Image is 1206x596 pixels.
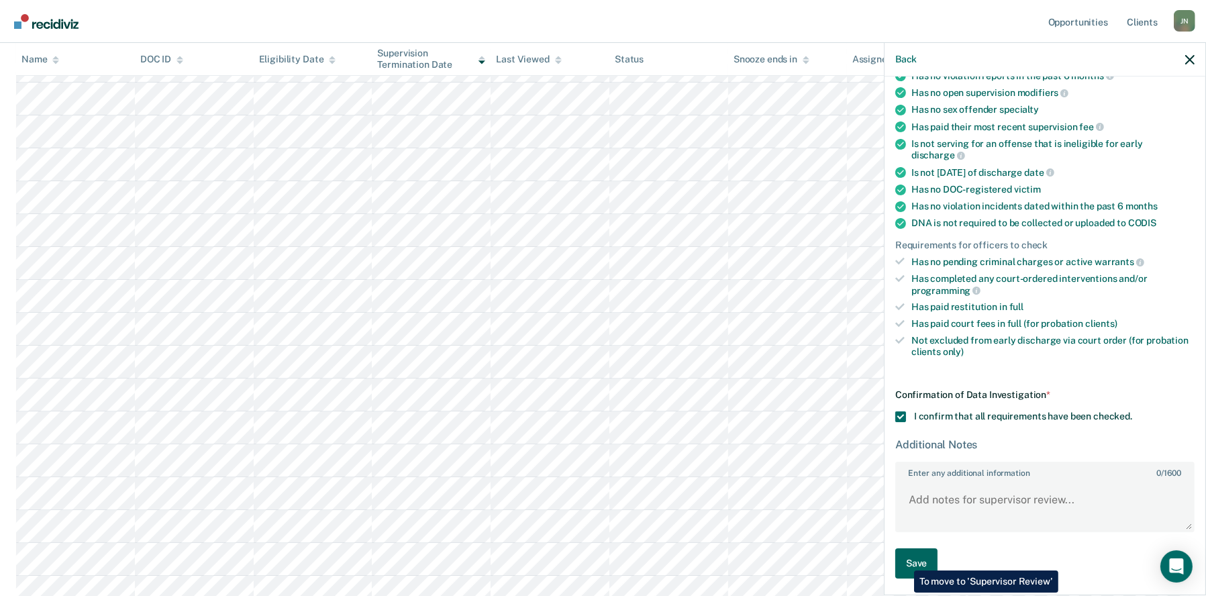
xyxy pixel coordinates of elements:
div: Has completed any court-ordered interventions and/or [911,273,1195,296]
span: discharge [911,150,965,160]
span: I confirm that all requirements have been checked. [914,411,1132,421]
div: Has paid their most recent supervision [911,121,1195,133]
div: Status [615,54,644,65]
div: Snooze ends in [734,54,809,65]
div: Last Viewed [496,54,561,65]
div: Requirements for officers to check [895,240,1195,251]
div: Additional Notes [895,438,1195,451]
img: Recidiviz [14,14,79,29]
label: Enter any additional information [897,463,1193,478]
div: DNA is not required to be collected or uploaded to [911,217,1195,229]
div: Name [21,54,59,65]
span: / 1600 [1156,468,1181,478]
div: Has paid restitution in [911,301,1195,313]
span: 0 [1156,468,1161,478]
span: specialty [999,104,1039,115]
span: months [1125,201,1158,211]
span: fee [1080,121,1104,132]
div: Confirmation of Data Investigation [895,389,1195,401]
div: Supervision Termination Date [377,48,485,70]
div: Is not serving for an offense that is ineligible for early [911,138,1195,161]
div: Open Intercom Messenger [1160,550,1193,583]
span: CODIS [1128,217,1156,228]
div: Has no pending criminal charges or active [911,256,1195,268]
span: date [1024,167,1054,178]
span: months [1072,70,1114,81]
span: warrants [1095,256,1144,267]
button: Save [895,548,938,579]
span: full [1009,301,1023,312]
div: Has paid court fees in full (for probation [911,318,1195,330]
div: Has no open supervision [911,87,1195,99]
div: Has no sex offender [911,104,1195,115]
button: Back [895,54,917,65]
div: Is not [DATE] of discharge [911,166,1195,179]
div: J N [1174,10,1195,32]
div: Has no violation incidents dated within the past 6 [911,201,1195,212]
span: clients) [1085,318,1117,329]
span: only) [943,346,964,357]
div: Not excluded from early discharge via court order (for probation clients [911,335,1195,358]
div: Has no DOC-registered [911,184,1195,195]
div: Assigned to [852,54,915,65]
div: Eligibility Date [259,54,336,65]
div: DOC ID [140,54,183,65]
span: modifiers [1017,87,1069,98]
span: victim [1014,184,1041,195]
span: programming [911,285,981,296]
button: Profile dropdown button [1174,10,1195,32]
